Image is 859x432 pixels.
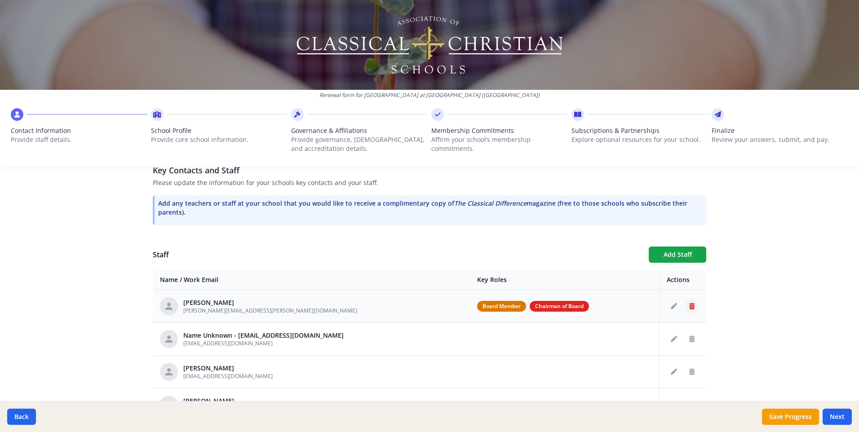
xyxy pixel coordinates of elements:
[712,126,848,135] span: Finalize
[477,301,526,312] span: Board Member
[454,199,527,207] i: The Classical Difference
[649,247,706,263] button: Add Staff
[151,126,288,135] span: School Profile
[571,126,708,135] span: Subscriptions & Partnerships
[183,372,273,380] span: [EMAIL_ADDRESS][DOMAIN_NAME]
[667,365,681,379] button: Edit staff
[685,332,699,346] button: Delete staff
[470,270,660,290] th: Key Roles
[685,397,699,412] button: Delete staff
[762,409,819,425] button: Save Progress
[183,307,357,314] span: [PERSON_NAME][EMAIL_ADDRESS][PERSON_NAME][DOMAIN_NAME]
[291,126,428,135] span: Governance & Affiliations
[295,13,564,76] img: Logo
[685,299,699,313] button: Delete staff
[712,135,848,144] p: Review your answers, submit, and pay.
[11,126,147,135] span: Contact Information
[183,339,273,347] span: [EMAIL_ADDRESS][DOMAIN_NAME]
[153,270,470,290] th: Name / Work Email
[151,135,288,144] p: Provide core school information.
[291,135,428,153] p: Provide governance, [DEMOGRAPHIC_DATA], and accreditation details.
[823,409,852,425] button: Next
[158,199,703,217] p: Add any teachers or staff at your school that you would like to receive a complimentary copy of m...
[431,135,568,153] p: Affirm your school’s membership commitments.
[667,397,681,412] button: Edit staff
[153,178,706,187] p: Please update the information for your schools key contacts and your staff.
[685,365,699,379] button: Delete staff
[183,364,273,373] div: [PERSON_NAME]
[183,397,273,406] div: [PERSON_NAME]
[667,332,681,346] button: Edit staff
[667,299,681,313] button: Edit staff
[153,249,642,260] h1: Staff
[530,301,589,312] span: Chairman of Board
[571,135,708,144] p: Explore optional resources for your school.
[183,331,344,340] div: Name Unknown - [EMAIL_ADDRESS][DOMAIN_NAME]
[7,409,36,425] button: Back
[431,126,568,135] span: Membership Commitments
[11,135,147,144] p: Provide staff details.
[183,298,357,307] div: [PERSON_NAME]
[660,270,707,290] th: Actions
